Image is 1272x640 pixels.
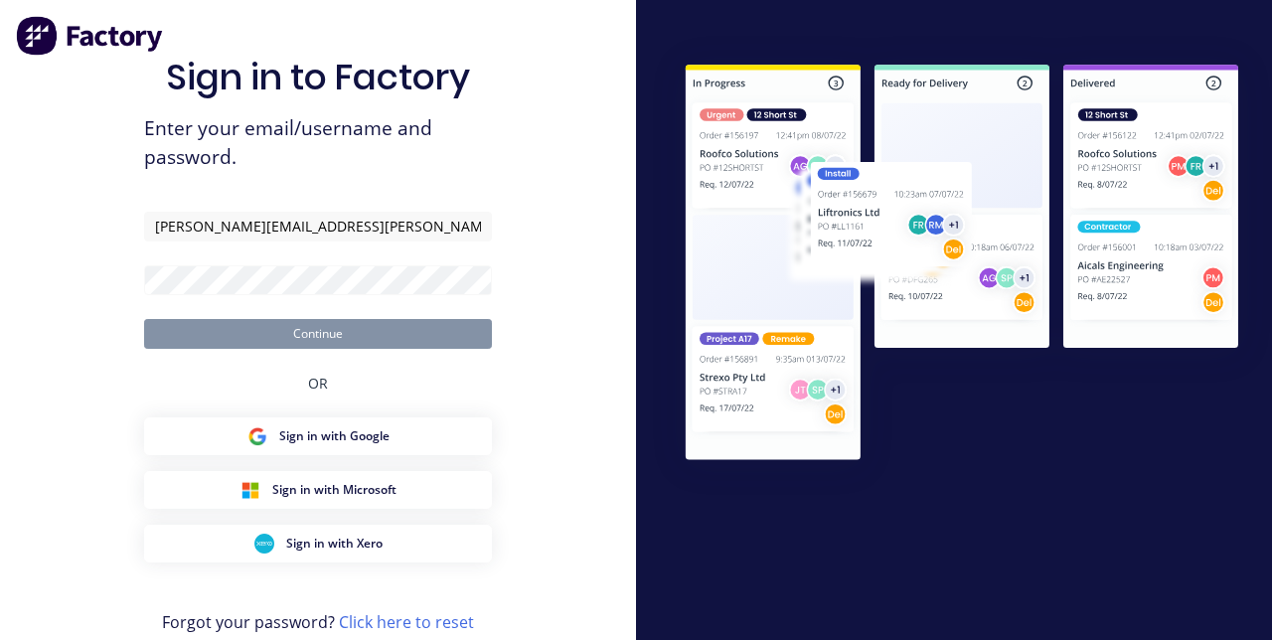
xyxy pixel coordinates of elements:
span: Forgot your password? [162,610,474,634]
span: Sign in with Google [279,427,390,445]
img: Xero Sign in [254,534,274,554]
a: Click here to reset [339,611,474,633]
h1: Sign in to Factory [166,56,470,98]
span: Sign in with Xero [286,535,383,553]
img: Sign in [652,34,1272,496]
button: Continue [144,319,492,349]
span: Sign in with Microsoft [272,481,397,499]
img: Google Sign in [247,426,267,446]
div: OR [308,349,328,417]
img: Microsoft Sign in [240,480,260,500]
button: Xero Sign inSign in with Xero [144,525,492,562]
span: Enter your email/username and password. [144,114,492,172]
img: Factory [16,16,165,56]
button: Microsoft Sign inSign in with Microsoft [144,471,492,509]
input: Email/Username [144,212,492,241]
button: Google Sign inSign in with Google [144,417,492,455]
